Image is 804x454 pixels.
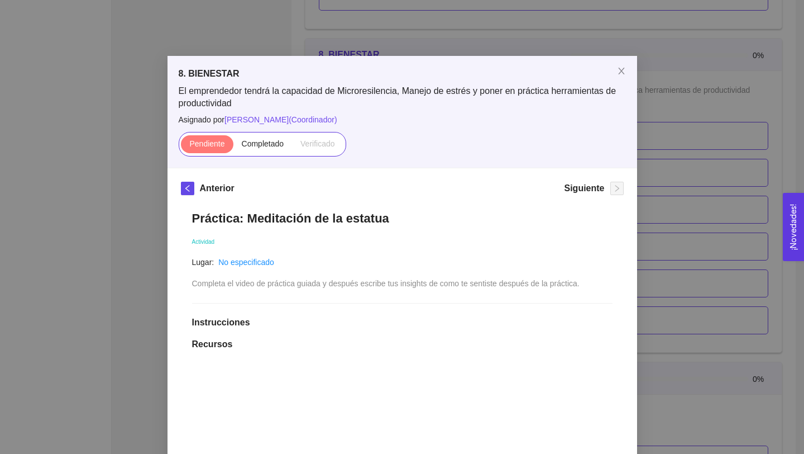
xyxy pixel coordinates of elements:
[181,182,194,195] button: left
[606,56,637,87] button: Close
[179,67,626,81] h5: 8. BIENESTAR
[610,182,624,195] button: right
[192,279,580,288] span: Completa el video de práctica guiada y después escribe tus insights de como te sentiste después d...
[192,339,612,350] h1: Recursos
[192,211,612,226] h1: Práctica: Meditación de la estatua
[224,115,337,124] span: [PERSON_NAME] ( Coordinador )
[218,258,274,267] a: No especificado
[179,85,626,110] span: El emprendedor tendrá la capacidad de Microresilencia, Manejo de estrés y poner en práctica herra...
[181,185,194,192] span: left
[192,317,612,328] h1: Instrucciones
[783,193,804,261] button: Open Feedback Widget
[189,139,224,148] span: Pendiente
[192,256,214,268] article: Lugar:
[200,182,234,195] h5: Anterior
[192,239,215,245] span: Actividad
[617,67,626,75] span: close
[242,139,284,148] span: Completado
[300,139,334,148] span: Verificado
[564,182,604,195] h5: Siguiente
[179,114,626,126] span: Asignado por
